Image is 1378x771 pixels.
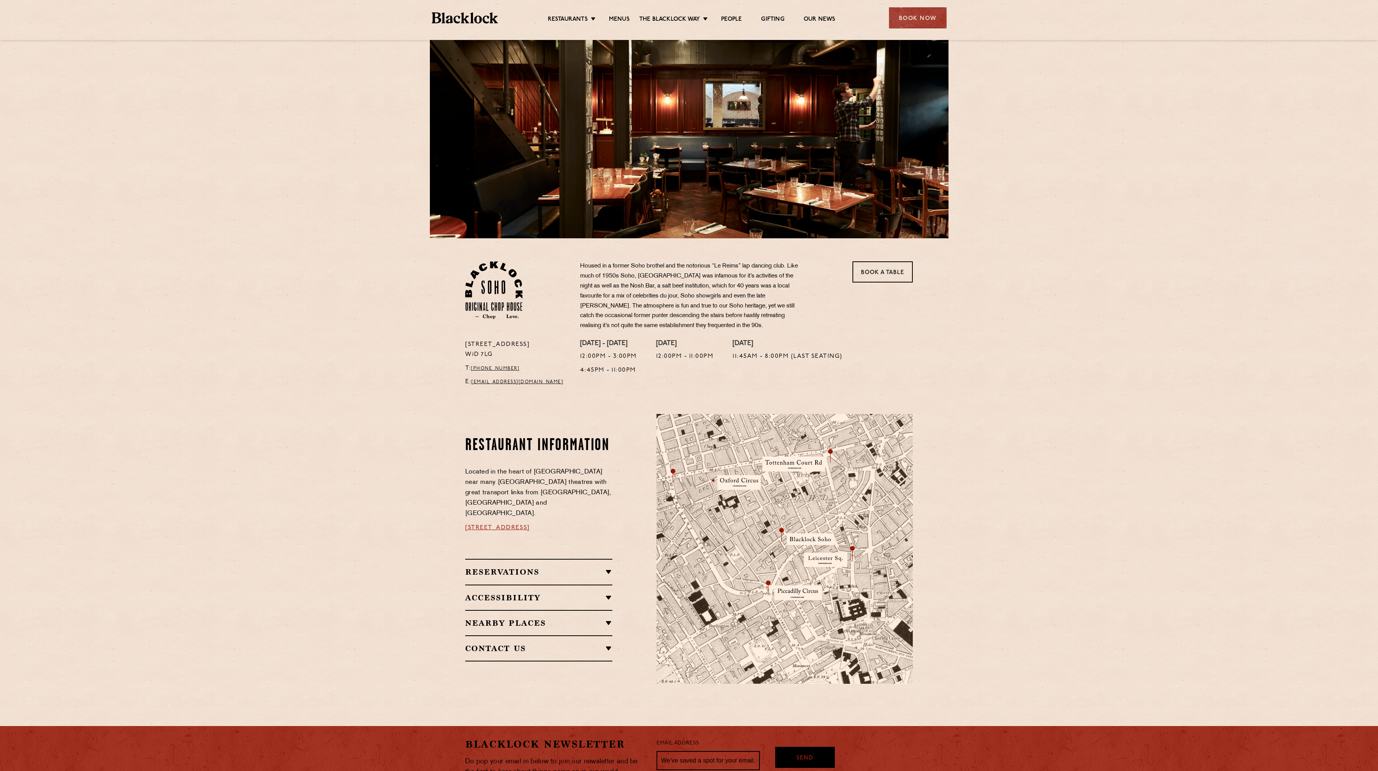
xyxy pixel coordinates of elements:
a: Book a Table [852,261,913,282]
h4: [DATE] [733,340,842,348]
h2: Blacklock Newsletter [465,738,645,751]
p: 4:45pm - 11:00pm [580,366,637,376]
h4: [DATE] - [DATE] [580,340,637,348]
span: Send [796,754,813,763]
p: E: [465,377,569,387]
a: Our News [804,16,836,24]
p: T: [465,364,569,374]
input: We’ve saved a spot for your email... [657,751,760,770]
h2: Accessibility [465,593,612,602]
h2: Contact Us [465,644,612,653]
p: Located in the heart of [GEOGRAPHIC_DATA] near many [GEOGRAPHIC_DATA] theatres with great transpo... [465,467,612,519]
a: Menus [609,16,630,24]
p: 11:45am - 8:00pm (Last seating) [733,352,842,362]
h2: Nearby Places [465,618,612,628]
a: [EMAIL_ADDRESS][DOMAIN_NAME] [471,380,563,384]
a: People [721,16,742,24]
h2: Reservations [465,567,612,577]
h4: [DATE] [656,340,714,348]
p: 12:00pm - 11:00pm [656,352,714,362]
a: [PHONE_NUMBER] [471,366,519,371]
p: Housed in a former Soho brothel and the notorious “Le Reims” lap dancing club. Like much of 1950s... [580,261,807,331]
a: Gifting [761,16,784,24]
img: svg%3E [830,612,938,684]
a: Restaurants [548,16,588,24]
label: Email Address [657,739,699,748]
img: BL_Textured_Logo-footer-cropped.svg [432,12,498,23]
img: Soho-stamp-default.svg [465,261,522,319]
a: The Blacklock Way [639,16,700,24]
p: 12:00pm - 3:00pm [580,352,637,362]
h2: Restaurant information [465,436,612,455]
div: Book Now [889,7,947,28]
p: [STREET_ADDRESS] W1D 7LG [465,340,569,360]
a: [STREET_ADDRESS] [465,525,530,531]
